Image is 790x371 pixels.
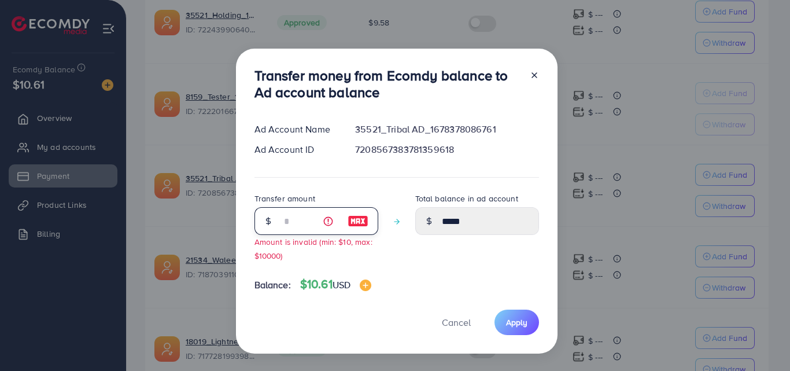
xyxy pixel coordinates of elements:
label: Total balance in ad account [415,193,518,204]
span: Apply [506,317,527,328]
img: image [360,280,371,291]
label: Transfer amount [254,193,315,204]
button: Cancel [427,310,485,335]
div: 35521_Tribal AD_1678378086761 [346,123,548,136]
div: Ad Account Name [245,123,346,136]
img: image [348,214,368,228]
h4: $10.61 [300,277,371,292]
iframe: Chat [741,319,781,362]
h3: Transfer money from Ecomdy balance to Ad account balance [254,67,520,101]
button: Apply [494,310,539,335]
small: Amount is invalid (min: $10, max: $10000) [254,236,372,260]
div: 7208567383781359618 [346,143,548,156]
span: Cancel [442,316,471,329]
div: Ad Account ID [245,143,346,156]
span: USD [333,278,350,291]
span: Balance: [254,278,291,292]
